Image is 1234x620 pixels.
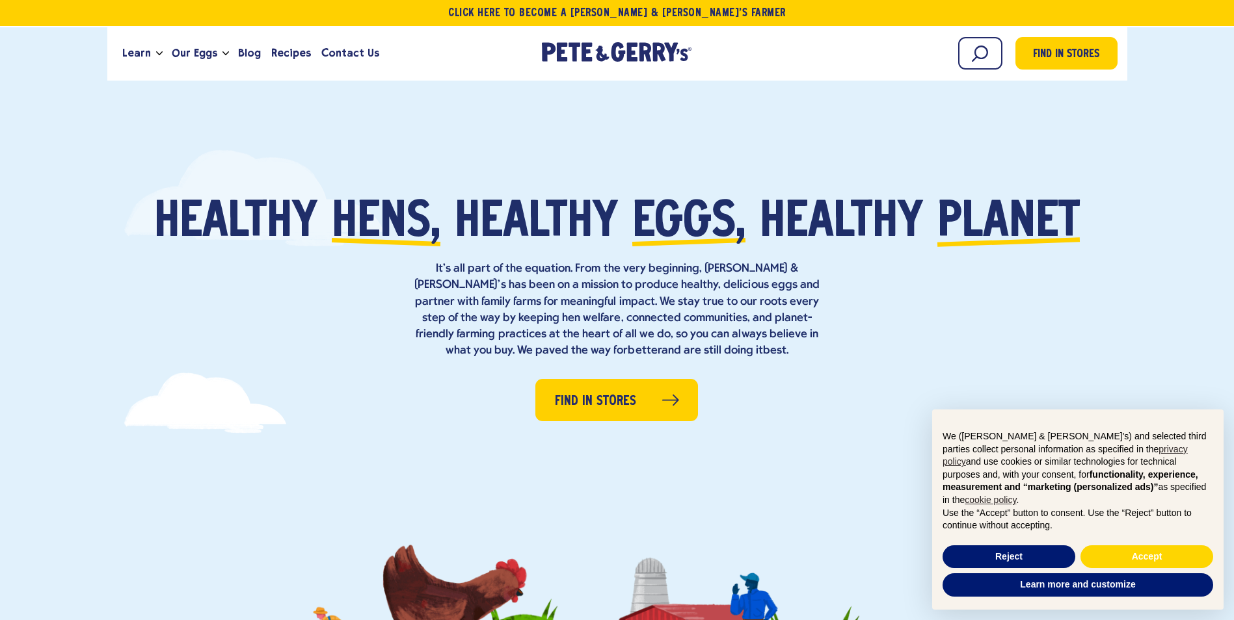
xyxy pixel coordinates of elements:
span: healthy [760,199,923,248]
span: hens, [332,199,440,248]
p: Use the “Accept” button to consent. Use the “Reject” button to continue without accepting. [943,507,1213,532]
strong: better [628,344,661,357]
a: Learn [117,36,156,71]
p: It’s all part of the equation. From the very beginning, [PERSON_NAME] & [PERSON_NAME]’s has been ... [409,261,825,359]
a: Find in Stores [1015,37,1118,70]
button: Accept [1080,545,1213,569]
p: We ([PERSON_NAME] & [PERSON_NAME]'s) and selected third parties collect personal information as s... [943,430,1213,507]
a: Our Eggs [167,36,222,71]
span: Blog [238,45,261,61]
span: Find in Stores [1033,46,1099,64]
span: Find in Stores [555,391,636,411]
span: Recipes [271,45,311,61]
span: healthy [455,199,618,248]
button: Open the dropdown menu for Our Eggs [222,51,229,56]
span: Contact Us [321,45,379,61]
span: Our Eggs [172,45,217,61]
button: Open the dropdown menu for Learn [156,51,163,56]
span: Healthy [154,199,317,248]
span: planet [937,199,1080,248]
a: Recipes [266,36,316,71]
button: Learn more and customize [943,573,1213,597]
a: cookie policy [965,495,1016,505]
strong: best [763,344,786,357]
a: Find in Stores [535,379,698,421]
button: Reject [943,545,1075,569]
a: Blog [233,36,266,71]
a: Contact Us [316,36,384,71]
input: Search [958,37,1002,70]
span: eggs, [632,199,745,248]
span: Learn [122,45,151,61]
